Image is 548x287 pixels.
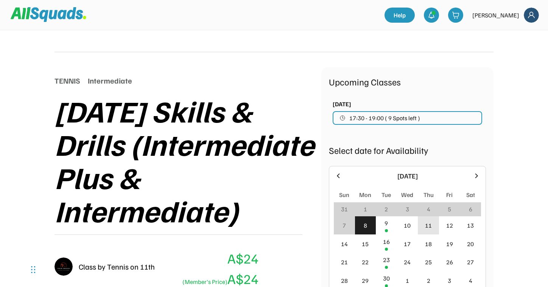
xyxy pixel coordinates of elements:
div: Intermediate [88,75,132,86]
div: 7 [342,221,346,230]
img: IMG_2979.png [54,258,73,276]
div: [PERSON_NAME] [472,11,519,20]
div: 24 [404,258,411,267]
div: 16 [383,237,390,246]
div: Upcoming Classes [329,75,486,88]
div: 27 [467,258,474,267]
div: 21 [341,258,348,267]
img: Squad%20Logo.svg [11,7,86,22]
div: 31 [341,205,348,214]
div: 29 [362,276,369,285]
div: Fri [446,190,453,199]
div: Thu [423,190,434,199]
div: 22 [362,258,369,267]
div: 15 [362,239,369,248]
div: [DATE] Skills & Drills (Intermediate Plus & Intermediate) [54,94,321,227]
div: 3 [448,276,451,285]
div: A$24 [227,248,258,268]
div: Class by Tennis on 11th [79,261,155,272]
div: Tue [381,190,391,199]
div: [DATE] [333,99,351,109]
div: Wed [401,190,413,199]
div: 5 [448,205,451,214]
div: 20 [467,239,474,248]
div: 4 [427,205,430,214]
div: 9 [385,219,388,228]
div: 1 [406,276,409,285]
div: 30 [383,274,390,283]
img: Frame%2018.svg [524,8,539,23]
div: Mon [359,190,371,199]
div: 4 [469,276,472,285]
img: shopping-cart-01%20%281%29.svg [452,11,459,19]
button: 17:30 - 19:00 ( 9 Spots left ) [333,111,482,125]
div: 11 [425,221,432,230]
div: 25 [425,258,432,267]
div: 13 [467,221,474,230]
div: 10 [404,221,411,230]
font: (Member's Price) [182,278,227,285]
div: Select date for Availability [329,143,486,157]
div: 18 [425,239,432,248]
div: 12 [446,221,453,230]
div: Sat [466,190,475,199]
div: [DATE] [347,171,468,181]
div: Sun [339,190,349,199]
div: 14 [341,239,348,248]
div: 2 [427,276,430,285]
div: 1 [364,205,367,214]
div: 19 [446,239,453,248]
div: 17 [404,239,411,248]
div: 6 [469,205,472,214]
div: 8 [364,221,367,230]
div: 23 [383,255,390,264]
span: 17:30 - 19:00 ( 9 Spots left ) [349,115,420,121]
div: TENNIS [54,75,80,86]
div: 3 [406,205,409,214]
img: bell-03%20%281%29.svg [428,11,435,19]
div: 26 [446,258,453,267]
a: Help [385,8,415,23]
div: 2 [385,205,388,214]
div: 28 [341,276,348,285]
